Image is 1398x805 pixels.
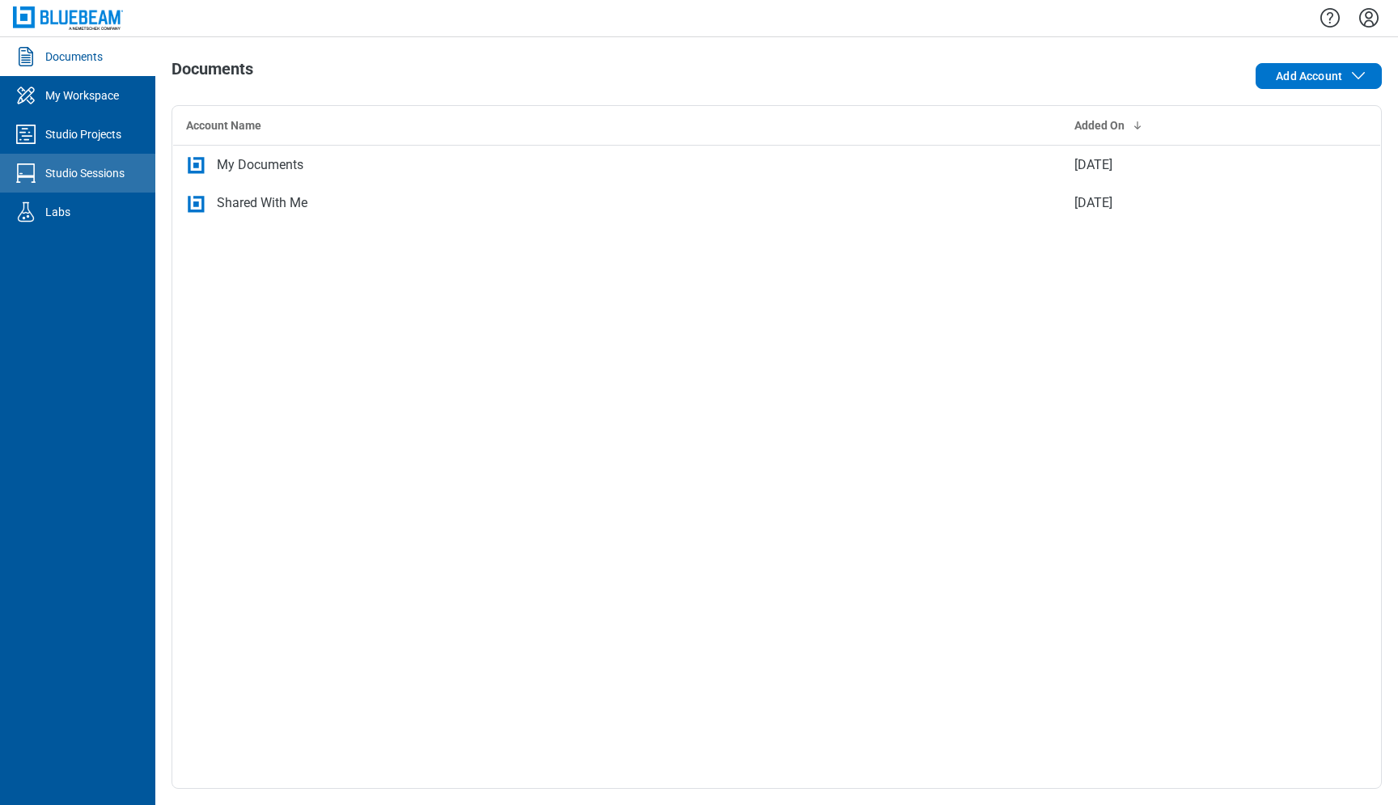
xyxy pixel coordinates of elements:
svg: Studio Sessions [13,160,39,186]
div: Labs [45,204,70,220]
svg: My Workspace [13,83,39,108]
div: Studio Sessions [45,165,125,181]
h1: Documents [172,60,253,86]
table: bb-data-table [172,106,1381,223]
td: [DATE] [1061,145,1303,184]
td: [DATE] [1061,184,1303,222]
div: My Workspace [45,87,119,104]
span: Add Account [1276,68,1342,84]
div: Documents [45,49,103,65]
div: My Documents [217,155,303,175]
svg: Studio Projects [13,121,39,147]
div: Account Name [186,117,1048,133]
button: Add Account [1256,63,1382,89]
div: Added On [1074,117,1290,133]
button: Settings [1356,4,1382,32]
div: Shared With Me [217,193,307,213]
svg: Documents [13,44,39,70]
div: Studio Projects [45,126,121,142]
svg: Labs [13,199,39,225]
img: Bluebeam, Inc. [13,6,123,30]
